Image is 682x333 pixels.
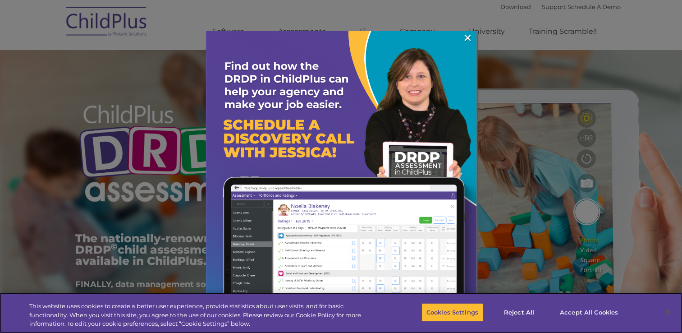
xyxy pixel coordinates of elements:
[555,303,623,322] button: Accept All Cookies
[421,303,483,322] button: Cookies Settings
[658,302,677,322] button: Close
[462,33,473,42] a: ×
[491,303,547,322] button: Reject All
[29,302,375,328] div: This website uses cookies to create a better user experience, provide statistics about user visit...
